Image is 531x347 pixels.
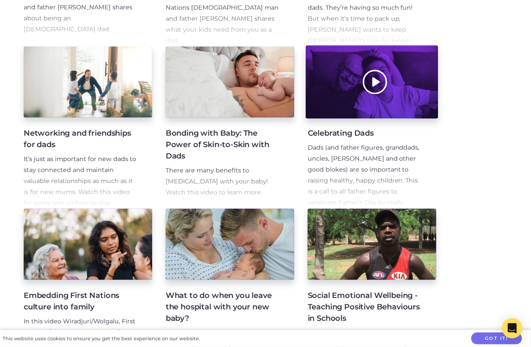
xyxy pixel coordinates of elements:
div: Open Intercom Messenger [502,318,523,339]
h4: What to do when you leave the hospital with your new baby? [166,290,281,324]
h4: Embedding First Nations culture into family [24,290,139,313]
div: This website uses cookies to ensure you get the best experience on our website. [3,334,200,343]
p: It’s just as important for new dads to stay connected and maintain valuable relationships as much... [24,154,139,220]
a: Networking and friendships for dads It’s just as important for new dads to stay connected and mai... [24,46,152,209]
h4: Bonding with Baby: The Power of Skin-to-Skin with Dads [166,128,281,162]
p: There are many benefits to [MEDICAL_DATA] with your baby! Watch this video to learn more. [166,165,281,198]
button: Got it! [471,333,522,345]
h4: Networking and friendships for dads [24,128,139,150]
a: Bonding with Baby: The Power of Skin-to-Skin with Dads There are many benefits to [MEDICAL_DATA] ... [166,46,294,209]
h4: Celebrating Dads [308,128,423,139]
p: Dads (and father figures, granddads, uncles, [PERSON_NAME] and other good blokes) are so importan... [308,142,423,219]
h4: Social Emotional Wellbeing - Teaching Positive Behaviours in Schools [308,290,423,324]
a: Celebrating Dads Dads (and father figures, granddads, uncles, [PERSON_NAME] and other good blokes... [308,46,436,209]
